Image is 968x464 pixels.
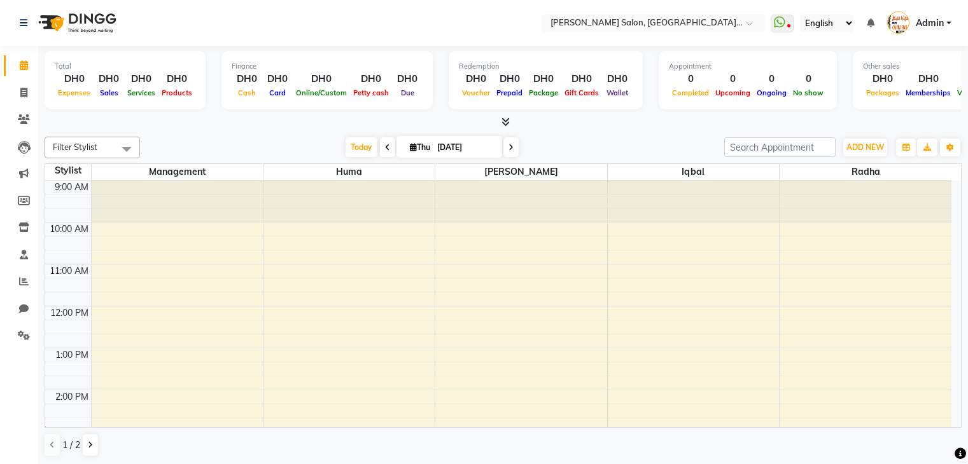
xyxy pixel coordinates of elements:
[459,61,633,72] div: Redemption
[52,181,91,194] div: 9:00 AM
[346,137,377,157] span: Today
[433,138,497,157] input: 2025-09-04
[262,72,293,86] div: DH0
[232,61,423,72] div: Finance
[47,222,91,236] div: 10:00 AM
[62,439,80,452] span: 1 / 2
[780,164,951,180] span: Radha
[48,306,91,320] div: 12:00 PM
[398,88,417,97] span: Due
[293,72,350,86] div: DH0
[724,137,836,157] input: Search Appointment
[754,72,790,86] div: 0
[32,5,120,41] img: logo
[902,88,954,97] span: Memberships
[843,139,887,156] button: ADD NEW
[55,72,94,86] div: DH0
[435,164,607,180] span: [PERSON_NAME]
[350,88,392,97] span: Petty cash
[846,142,884,152] span: ADD NEW
[669,72,712,86] div: 0
[902,72,954,86] div: DH0
[561,72,602,86] div: DH0
[124,72,158,86] div: DH0
[608,164,779,180] span: Iqbal
[493,88,526,97] span: Prepaid
[561,88,602,97] span: Gift Cards
[97,88,122,97] span: Sales
[863,88,902,97] span: Packages
[232,72,262,86] div: DH0
[53,390,91,404] div: 2:00 PM
[603,88,631,97] span: Wallet
[526,88,561,97] span: Package
[45,164,91,177] div: Stylist
[916,17,944,30] span: Admin
[235,88,259,97] span: Cash
[92,164,263,180] span: Management
[790,72,827,86] div: 0
[887,11,909,34] img: Admin
[263,164,435,180] span: Huma
[459,88,493,97] span: Voucher
[94,72,124,86] div: DH0
[47,264,91,278] div: 11:00 AM
[669,61,827,72] div: Appointment
[407,142,433,152] span: Thu
[602,72,633,86] div: DH0
[392,72,423,86] div: DH0
[293,88,350,97] span: Online/Custom
[53,142,97,152] span: Filter Stylist
[53,348,91,362] div: 1:00 PM
[526,72,561,86] div: DH0
[754,88,790,97] span: Ongoing
[493,72,526,86] div: DH0
[669,88,712,97] span: Completed
[459,72,493,86] div: DH0
[863,72,902,86] div: DH0
[158,88,195,97] span: Products
[55,61,195,72] div: Total
[350,72,392,86] div: DH0
[790,88,827,97] span: No show
[124,88,158,97] span: Services
[158,72,195,86] div: DH0
[712,72,754,86] div: 0
[266,88,289,97] span: Card
[712,88,754,97] span: Upcoming
[55,88,94,97] span: Expenses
